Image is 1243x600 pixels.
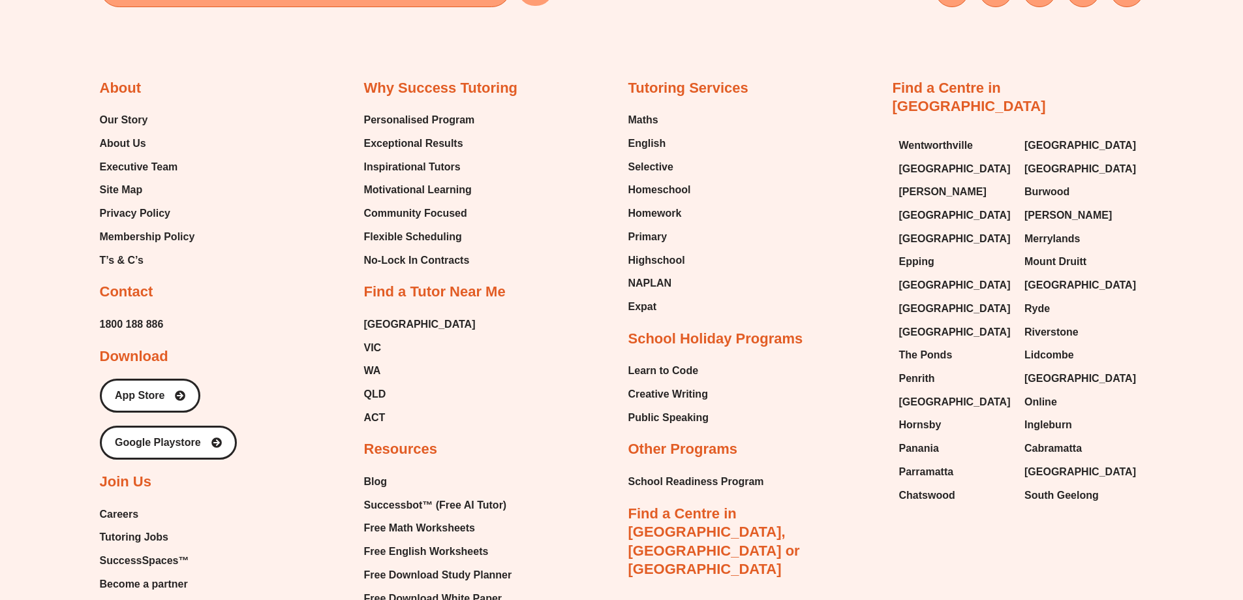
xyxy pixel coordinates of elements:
a: Tutoring Jobs [100,528,212,547]
a: [GEOGRAPHIC_DATA] [899,276,1012,295]
span: App Store [115,390,164,401]
a: South Geelong [1024,486,1137,505]
span: Our Story [100,110,148,130]
span: [PERSON_NAME] [1024,206,1112,225]
a: Burwood [1024,182,1137,202]
span: [PERSON_NAME] [899,182,987,202]
span: T’s & C’s [100,251,144,270]
a: Careers [100,505,212,524]
span: Burwood [1024,182,1069,202]
span: QLD [364,385,386,404]
a: Primary [628,227,691,247]
span: [GEOGRAPHIC_DATA] [364,315,476,334]
span: Google Playstore [115,437,201,448]
span: Careers [100,505,139,524]
span: Maths [628,110,658,130]
iframe: Chat Widget [1178,537,1243,600]
span: Free Math Worksheets [364,518,475,538]
a: School Readiness Program [628,472,764,492]
a: Privacy Policy [100,204,195,223]
span: Mount Druitt [1024,252,1086,272]
span: [GEOGRAPHIC_DATA] [899,299,1011,319]
span: Free Download Study Planner [364,565,512,585]
a: Become a partner [100,575,212,594]
a: NAPLAN [628,274,691,293]
span: Wentworthville [899,136,974,155]
span: Privacy Policy [100,204,171,223]
a: Ingleburn [1024,415,1137,435]
a: Find a Centre in [GEOGRAPHIC_DATA] [893,80,1046,115]
span: [GEOGRAPHIC_DATA] [899,159,1011,179]
span: Executive Team [100,157,178,177]
a: Mount Druitt [1024,252,1137,272]
span: Highschool [628,251,685,270]
a: Personalised Program [364,110,475,130]
a: Exceptional Results [364,134,475,153]
a: [GEOGRAPHIC_DATA] [899,159,1012,179]
a: Site Map [100,180,195,200]
span: Learn to Code [628,361,699,381]
a: Learn to Code [628,361,709,381]
a: Flexible Scheduling [364,227,475,247]
a: Parramatta [899,462,1012,482]
span: Become a partner [100,575,188,594]
span: Tutoring Jobs [100,528,168,547]
h2: Find a Tutor Near Me [364,283,506,302]
a: [GEOGRAPHIC_DATA] [1024,462,1137,482]
span: NAPLAN [628,274,672,293]
span: Ingleburn [1024,415,1072,435]
span: Cabramatta [1024,439,1082,458]
a: [GEOGRAPHIC_DATA] [1024,159,1137,179]
span: Creative Writing [628,385,708,404]
a: Merrylands [1024,229,1137,249]
a: English [628,134,691,153]
a: The Ponds [899,345,1012,365]
span: Riverstone [1024,323,1079,342]
a: Wentworthville [899,136,1012,155]
span: [GEOGRAPHIC_DATA] [1024,276,1136,295]
a: [GEOGRAPHIC_DATA] [899,229,1012,249]
a: Successbot™ (Free AI Tutor) [364,496,520,515]
span: Parramatta [899,462,954,482]
span: Expat [628,297,657,317]
a: 1800 188 886 [100,315,164,334]
a: Maths [628,110,691,130]
h2: Why Success Tutoring [364,79,518,98]
a: Executive Team [100,157,195,177]
span: No-Lock In Contracts [364,251,470,270]
a: Creative Writing [628,385,709,404]
a: Our Story [100,110,195,130]
span: [GEOGRAPHIC_DATA] [899,229,1011,249]
a: Blog [364,472,520,492]
a: ACT [364,408,476,428]
a: App Store [100,379,200,413]
a: VIC [364,338,476,358]
span: Selective [628,157,673,177]
span: Blog [364,472,388,492]
span: Merrylands [1024,229,1080,249]
span: Homework [628,204,682,223]
span: Community Focused [364,204,467,223]
a: No-Lock In Contracts [364,251,475,270]
span: [GEOGRAPHIC_DATA] [1024,462,1136,482]
span: Penrith [899,369,935,388]
a: Riverstone [1024,323,1137,342]
a: Chatswood [899,486,1012,505]
span: Homeschool [628,180,691,200]
a: About Us [100,134,195,153]
span: Lidcombe [1024,345,1074,365]
a: [GEOGRAPHIC_DATA] [899,323,1012,342]
a: Free English Worksheets [364,542,520,561]
span: Online [1024,392,1057,412]
a: Motivational Learning [364,180,475,200]
h2: Download [100,347,168,366]
span: Panania [899,439,939,458]
span: Successbot™ (Free AI Tutor) [364,496,507,515]
span: English [628,134,666,153]
a: Public Speaking [628,408,709,428]
span: [GEOGRAPHIC_DATA] [1024,369,1136,388]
